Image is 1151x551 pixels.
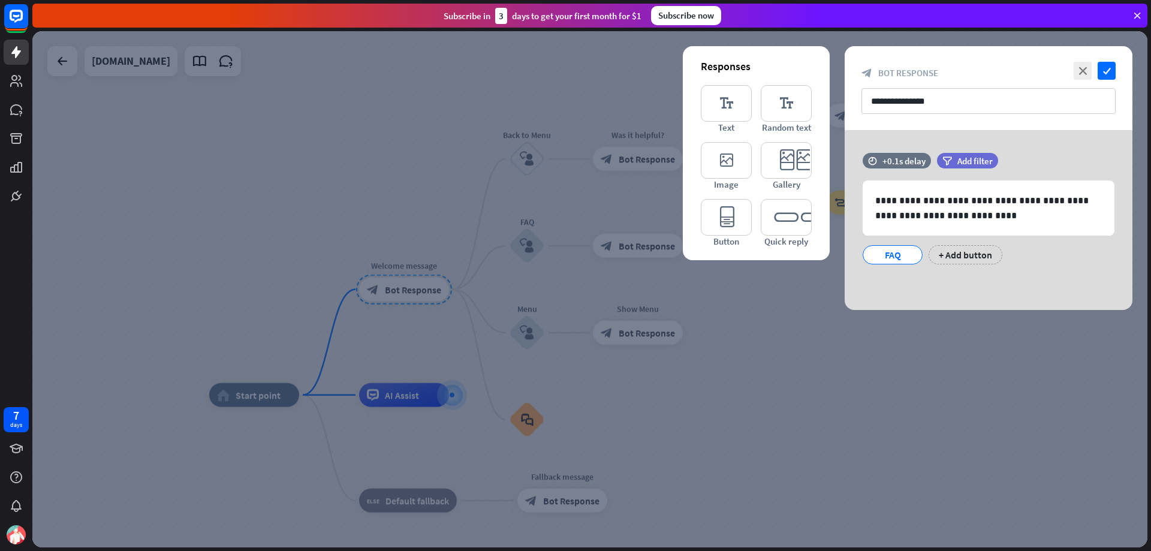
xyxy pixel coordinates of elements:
button: Open LiveChat chat widget [10,5,46,41]
a: 7 days [4,407,29,432]
div: + Add button [929,245,1002,264]
div: days [10,421,22,429]
i: check [1098,62,1116,80]
i: close [1074,62,1092,80]
div: Subscribe in days to get your first month for $1 [444,8,641,24]
div: 7 [13,410,19,421]
div: +0.1s delay [882,155,926,167]
i: time [868,156,877,165]
div: FAQ [873,246,912,264]
span: Bot Response [878,67,938,79]
div: Subscribe now [651,6,721,25]
span: Add filter [957,155,993,167]
div: 3 [495,8,507,24]
i: filter [942,156,952,165]
i: block_bot_response [861,68,872,79]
